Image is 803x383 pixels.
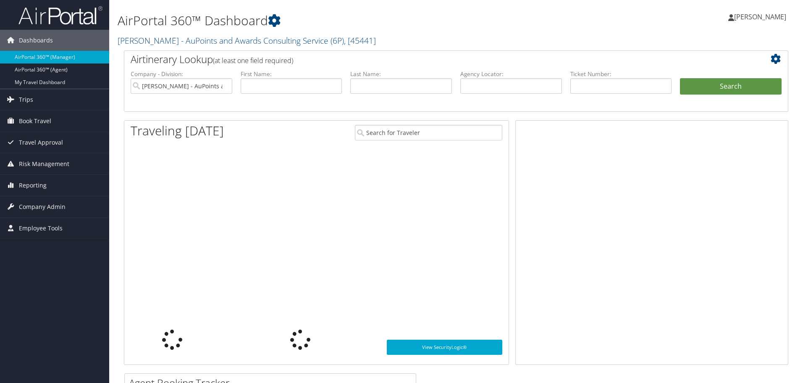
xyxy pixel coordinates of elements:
label: Agency Locator: [460,70,562,78]
span: Trips [19,89,33,110]
h2: Airtinerary Lookup [131,52,726,66]
span: ( 6P ) [331,35,344,46]
span: Travel Approval [19,132,63,153]
span: Book Travel [19,111,51,132]
a: [PERSON_NAME] - AuPoints and Awards Consulting Service [118,35,376,46]
label: First Name: [241,70,342,78]
input: Search for Traveler [355,125,502,140]
span: Employee Tools [19,218,63,239]
span: Reporting [19,175,47,196]
label: Ticket Number: [570,70,672,78]
img: airportal-logo.png [18,5,102,25]
a: [PERSON_NAME] [728,4,795,29]
span: Company Admin [19,196,66,217]
span: Dashboards [19,30,53,51]
a: View SecurityLogic® [387,340,502,355]
span: Risk Management [19,153,69,174]
label: Company - Division: [131,70,232,78]
span: , [ 45441 ] [344,35,376,46]
h1: Traveling [DATE] [131,122,224,140]
label: Last Name: [350,70,452,78]
span: [PERSON_NAME] [734,12,786,21]
button: Search [680,78,782,95]
h1: AirPortal 360™ Dashboard [118,12,569,29]
span: (at least one field required) [213,56,293,65]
